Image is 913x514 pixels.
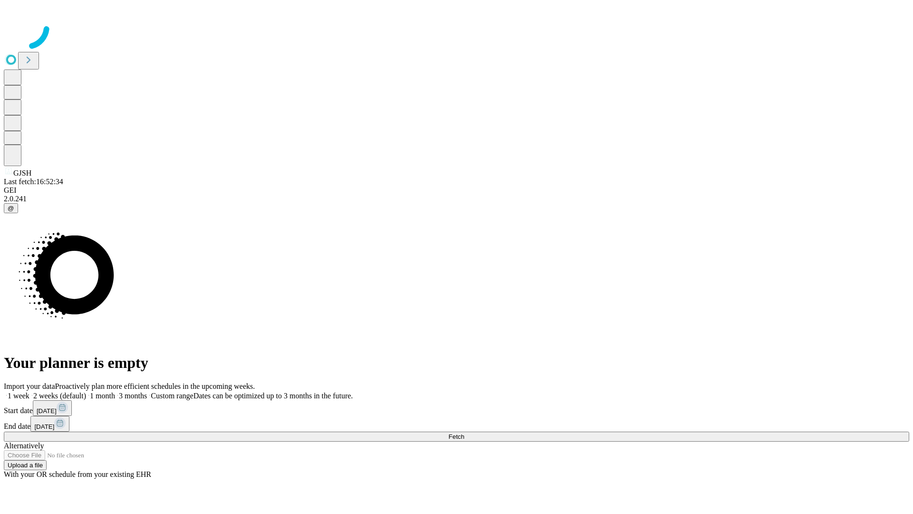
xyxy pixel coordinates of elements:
[4,178,63,186] span: Last fetch: 16:52:34
[4,400,909,416] div: Start date
[4,354,909,372] h1: Your planner is empty
[4,460,47,470] button: Upload a file
[4,470,151,478] span: With your OR schedule from your existing EHR
[194,392,353,400] span: Dates can be optimized up to 3 months in the future.
[4,195,909,203] div: 2.0.241
[8,205,14,212] span: @
[13,169,31,177] span: GJSH
[4,442,44,450] span: Alternatively
[8,392,29,400] span: 1 week
[448,433,464,440] span: Fetch
[4,432,909,442] button: Fetch
[4,382,55,390] span: Import your data
[4,186,909,195] div: GEI
[90,392,115,400] span: 1 month
[4,416,909,432] div: End date
[33,392,86,400] span: 2 weeks (default)
[33,400,72,416] button: [DATE]
[37,407,57,415] span: [DATE]
[4,203,18,213] button: @
[119,392,147,400] span: 3 months
[55,382,255,390] span: Proactively plan more efficient schedules in the upcoming weeks.
[151,392,193,400] span: Custom range
[34,423,54,430] span: [DATE]
[30,416,69,432] button: [DATE]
